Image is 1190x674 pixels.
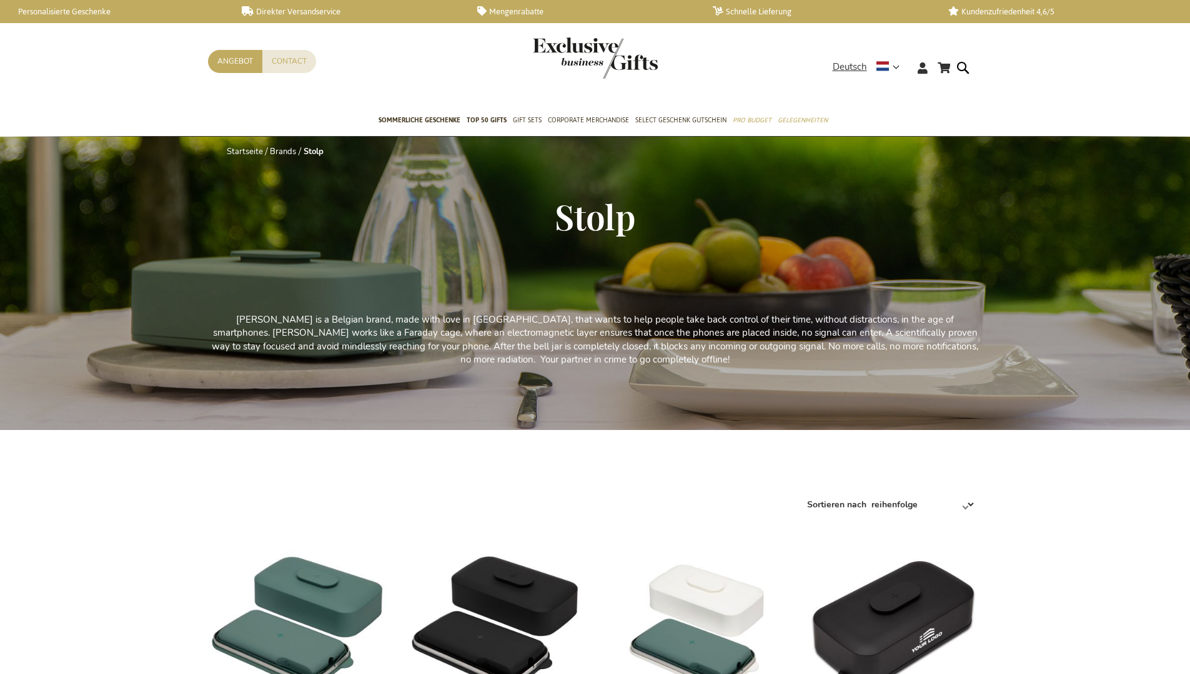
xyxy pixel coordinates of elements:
span: Sommerliche geschenke [379,114,460,127]
a: Mengenrabatte [477,6,693,17]
a: Contact [262,50,316,73]
a: TOP 50 Gifts [467,105,507,137]
span: Stolp [555,193,636,239]
span: Gelegenheiten [778,114,828,127]
a: Startseite [227,146,263,157]
span: TOP 50 Gifts [467,114,507,127]
a: Select Geschenk Gutschein [635,105,726,137]
a: store logo [533,37,595,79]
a: Pro Budget [733,105,771,137]
a: Kundenzufriedenheit 4,6/5 [948,6,1164,17]
span: Corporate Merchandise [548,114,629,127]
span: Deutsch [833,60,867,74]
a: Gift Sets [513,105,542,137]
img: Exclusive Business gifts logo [533,37,658,79]
a: Direkter Versandservice [242,6,457,17]
a: Corporate Merchandise [548,105,629,137]
a: Brands [270,146,296,157]
a: Sommerliche geschenke [379,105,460,137]
a: Gelegenheiten [778,105,828,137]
span: Pro Budget [733,114,771,127]
label: Sortieren nach [807,499,866,510]
a: Angebot [208,50,262,73]
a: Personalisierte Geschenke [6,6,222,17]
p: [PERSON_NAME] is a Belgian brand, made with love in [GEOGRAPHIC_DATA], that wants to help people ... [208,313,983,367]
span: Gift Sets [513,114,542,127]
strong: Stolp [304,146,324,157]
a: Schnelle Lieferung [713,6,928,17]
span: Select Geschenk Gutschein [635,114,726,127]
